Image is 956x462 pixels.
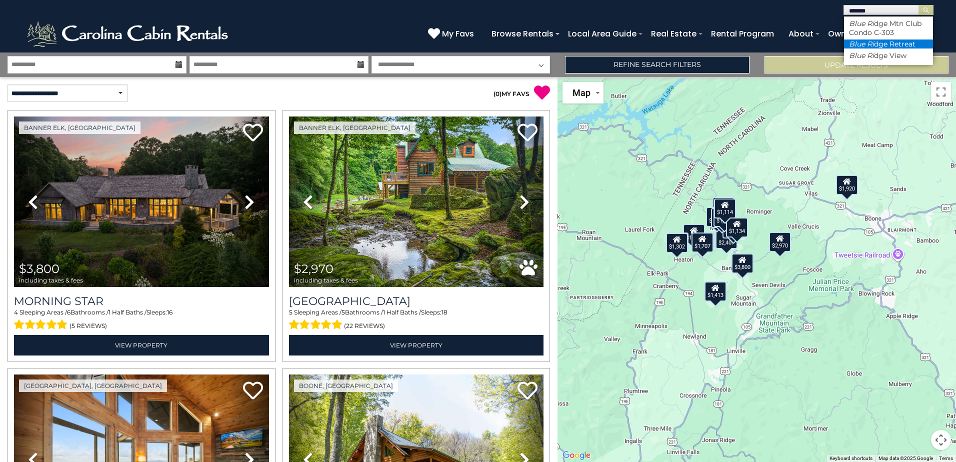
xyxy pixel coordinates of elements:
span: 1 Half Baths / [108,308,146,316]
span: 5 [289,308,292,316]
div: $2,407 [715,229,737,249]
div: $1,403 [692,232,714,252]
a: Add to favorites [517,380,537,402]
a: (0)MY FAVS [493,90,529,97]
span: (22 reviews) [344,319,385,332]
a: Add to favorites [243,122,263,144]
li: dge Retreat [844,39,933,48]
button: Keyboard shortcuts [829,455,872,462]
a: Browse Rentals [486,25,558,42]
span: My Favs [442,27,474,40]
span: 18 [441,308,447,316]
div: $1,794 [682,224,704,244]
span: including taxes & fees [19,277,83,283]
div: $1,134 [725,217,747,237]
img: Google [560,449,593,462]
a: My Favs [428,27,476,40]
div: $1,920 [835,175,857,195]
a: [GEOGRAPHIC_DATA], [GEOGRAPHIC_DATA] [19,379,167,392]
div: $1,114 [714,198,736,218]
div: $1,339 [666,232,688,252]
span: 1 Half Baths / [383,308,421,316]
a: View Property [289,335,544,355]
a: Rental Program [706,25,779,42]
a: Terms (opens in new tab) [939,455,953,461]
a: Add to favorites [243,380,263,402]
span: (5 reviews) [69,319,107,332]
span: $2,970 [294,261,333,276]
em: Blue Ri [849,51,874,60]
a: Owner Login [823,25,882,42]
span: 4 [14,308,18,316]
div: $1,707 [691,232,713,252]
div: $1,284 [713,207,735,227]
span: ( ) [493,90,501,97]
a: Local Area Guide [563,25,641,42]
em: Blue Ri [849,39,874,48]
div: $1,302 [666,233,688,253]
span: Map data ©2025 Google [878,455,933,461]
div: $1,558 [711,208,733,228]
li: dge Mtn Club Condo C-303 [844,19,933,37]
button: Map camera controls [931,430,951,450]
img: thumbnail_163277844.jpeg [289,116,544,287]
a: [GEOGRAPHIC_DATA] [289,294,544,308]
span: $3,800 [19,261,59,276]
img: thumbnail_163276265.jpeg [14,116,269,287]
div: Sleeping Areas / Bathrooms / Sleeps: [14,308,269,332]
em: Blue Ri [849,19,874,28]
a: Morning Star [14,294,269,308]
div: $1,691 [706,207,728,227]
div: $1,503 [714,198,736,218]
button: Toggle fullscreen view [931,82,951,102]
a: Banner Elk, [GEOGRAPHIC_DATA] [19,121,140,134]
a: About [783,25,818,42]
div: $2,970 [769,232,791,252]
span: Map [572,87,590,98]
span: 0 [495,90,499,97]
span: 5 [341,308,345,316]
li: dge View [844,51,933,60]
div: Sleeping Areas / Bathrooms / Sleeps: [289,308,544,332]
span: including taxes & fees [294,277,358,283]
a: Real Estate [646,25,701,42]
a: Open this area in Google Maps (opens a new window) [560,449,593,462]
span: 6 [67,308,70,316]
a: Refine Search Filters [565,56,749,73]
div: $3,800 [731,253,753,273]
a: View Property [14,335,269,355]
a: Add to favorites [517,122,537,144]
a: Boone, [GEOGRAPHIC_DATA] [294,379,398,392]
button: Update Results [764,56,948,73]
div: $1,081 [722,218,744,238]
span: 16 [167,308,172,316]
h3: Eagle Ridge Falls [289,294,544,308]
a: Banner Elk, [GEOGRAPHIC_DATA] [294,121,415,134]
img: White-1-2.png [25,19,232,49]
div: $1,413 [704,281,726,301]
div: $1,581 [712,197,734,217]
button: Change map style [562,82,603,103]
